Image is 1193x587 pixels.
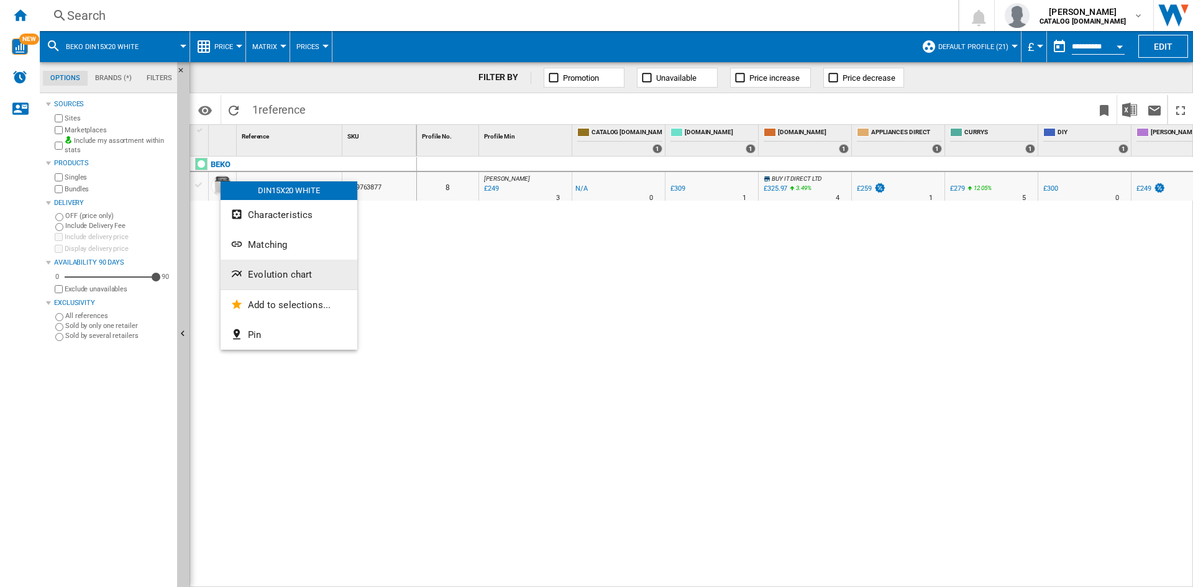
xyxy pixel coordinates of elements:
[221,181,357,200] div: DIN15X20 WHITE
[248,269,312,280] span: Evolution chart
[221,290,357,320] button: Add to selections...
[248,299,331,311] span: Add to selections...
[221,200,357,230] button: Characteristics
[248,329,261,340] span: Pin
[248,209,313,221] span: Characteristics
[221,260,357,289] button: Evolution chart
[221,320,357,350] button: Pin...
[248,239,287,250] span: Matching
[221,230,357,260] button: Matching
